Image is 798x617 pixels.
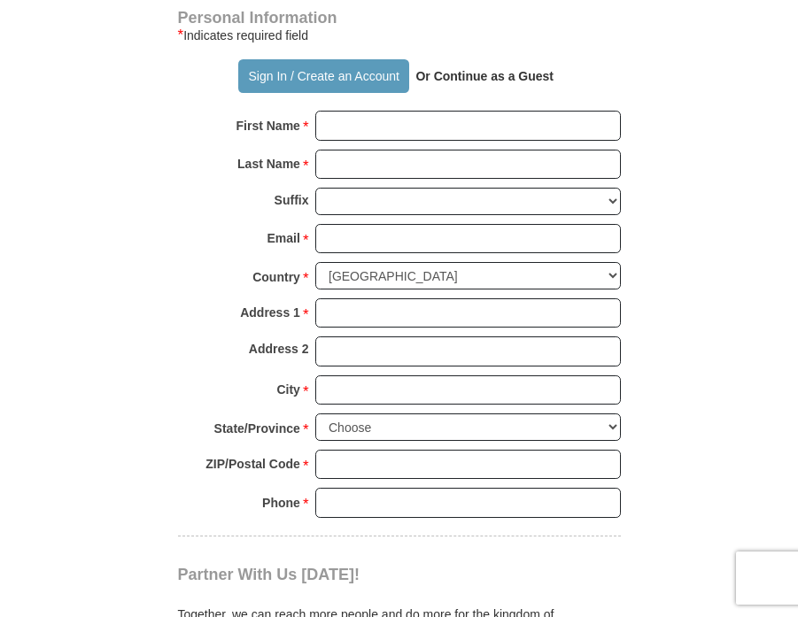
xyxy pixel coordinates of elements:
[276,377,299,402] strong: City
[205,451,300,476] strong: ZIP/Postal Code
[214,416,300,441] strong: State/Province
[275,188,309,212] strong: Suffix
[252,265,300,289] strong: Country
[238,59,409,93] button: Sign In / Create an Account
[262,490,300,515] strong: Phone
[240,300,300,325] strong: Address 1
[236,113,300,138] strong: First Name
[178,566,360,583] span: Partner With Us [DATE]!
[267,226,300,251] strong: Email
[237,151,300,176] strong: Last Name
[249,336,309,361] strong: Address 2
[415,69,554,83] strong: Or Continue as a Guest
[178,25,621,46] div: Indicates required field
[178,11,621,25] h4: Personal Information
